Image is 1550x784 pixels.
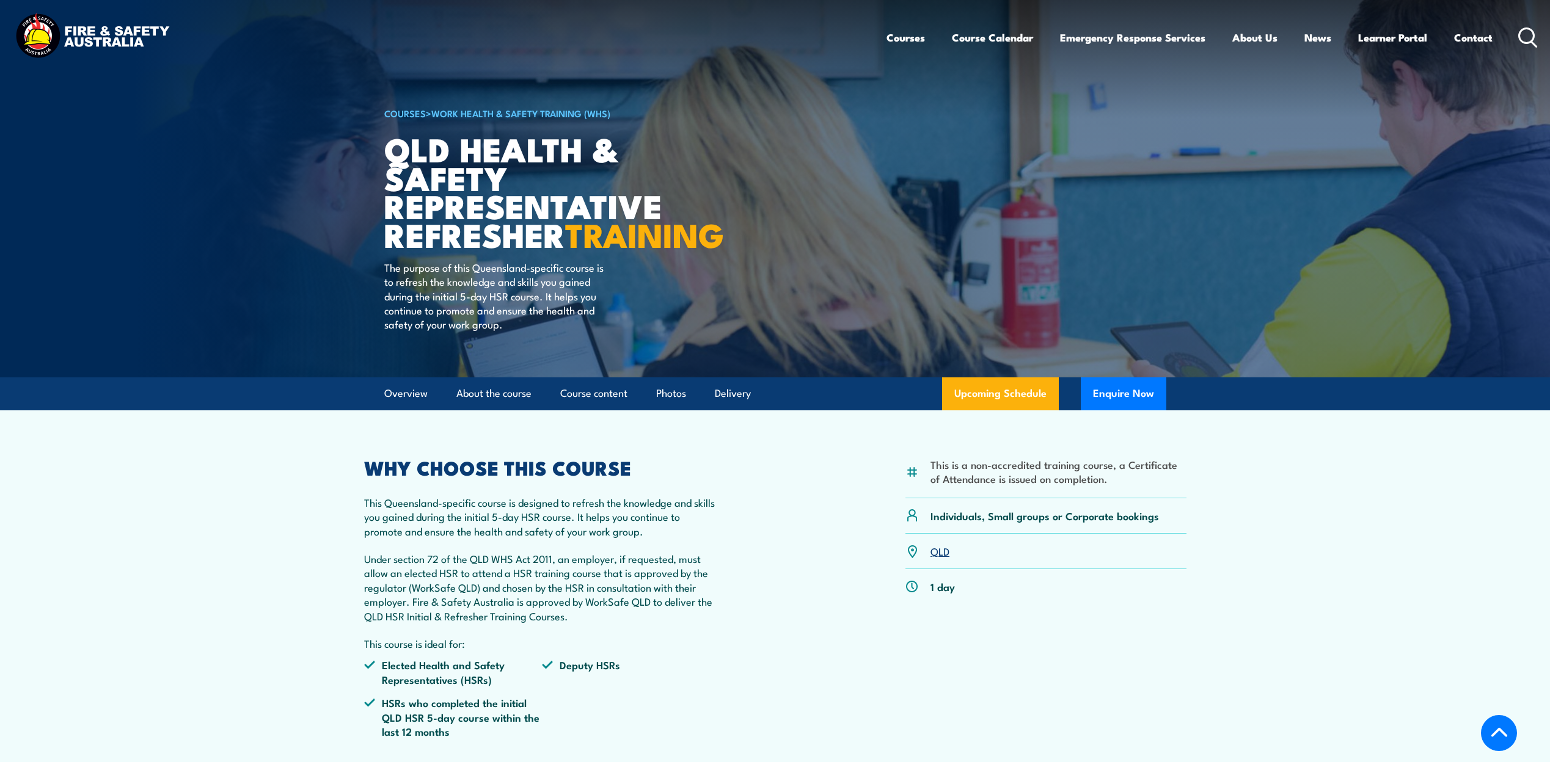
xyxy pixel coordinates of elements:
[560,377,627,410] a: Course content
[930,509,1159,523] p: Individuals, Small groups or Corporate bookings
[384,106,426,120] a: COURSES
[364,695,543,738] li: HSRs who completed the initial QLD HSR 5-day course within the last 12 months
[930,579,955,593] p: 1 day
[1454,21,1493,54] a: Contact
[364,658,543,686] li: Elected Health and Safety Representatives (HSRs)
[656,377,686,410] a: Photos
[1304,21,1331,54] a: News
[384,260,607,332] p: The purpose of this Queensland-specific course is to refresh the knowledge and skills you gained ...
[384,134,686,249] h1: QLD Health & Safety Representative Refresher
[364,636,721,650] p: This course is ideal for:
[565,208,724,259] strong: TRAINING
[930,457,1186,486] li: This is a non-accredited training course, a Certificate of Attendance is issued on completion.
[930,543,949,558] a: QLD
[364,551,721,623] p: Under section 72 of the QLD WHS Act 2011, an employer, if requested, must allow an elected HSR to...
[1060,21,1205,54] a: Emergency Response Services
[1081,377,1166,410] button: Enquire Now
[715,377,751,410] a: Delivery
[364,495,721,538] p: This Queensland-specific course is designed to refresh the knowledge and skills you gained during...
[364,459,721,476] h2: WHY CHOOSE THIS COURSE
[1358,21,1427,54] a: Learner Portal
[952,21,1033,54] a: Course Calendar
[942,377,1059,410] a: Upcoming Schedule
[886,21,925,54] a: Courses
[542,658,720,686] li: Deputy HSRs
[431,106,610,120] a: Work Health & Safety Training (WHS)
[384,377,428,410] a: Overview
[456,377,532,410] a: About the course
[1232,21,1278,54] a: About Us
[384,106,686,120] h6: >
